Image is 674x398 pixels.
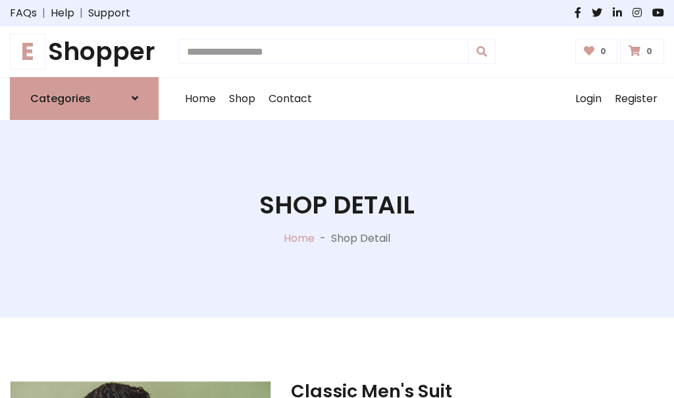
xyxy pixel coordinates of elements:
[331,231,390,246] p: Shop Detail
[10,5,37,21] a: FAQs
[10,37,159,67] h1: Shopper
[74,5,88,21] span: |
[575,39,618,64] a: 0
[284,231,315,246] a: Home
[88,5,130,21] a: Support
[259,190,415,220] h1: Shop Detail
[608,78,664,120] a: Register
[37,5,51,21] span: |
[178,78,222,120] a: Home
[569,78,608,120] a: Login
[643,45,656,57] span: 0
[262,78,319,120] a: Contact
[10,37,159,67] a: EShopper
[10,34,45,69] span: E
[222,78,262,120] a: Shop
[597,45,609,57] span: 0
[620,39,664,64] a: 0
[30,92,91,105] h6: Categories
[51,5,74,21] a: Help
[10,77,159,120] a: Categories
[315,231,331,246] p: -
